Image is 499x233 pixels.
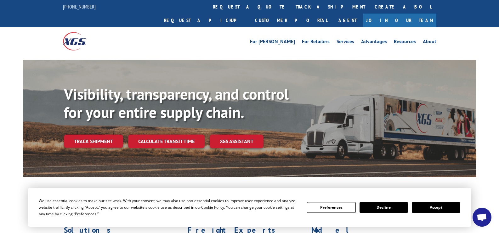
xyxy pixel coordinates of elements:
[302,39,330,46] a: For Retailers
[210,135,264,148] a: XGS ASSISTANT
[39,197,299,217] div: We use essential cookies to make our site work. With your consent, we may also use non-essential ...
[361,39,387,46] a: Advantages
[394,39,416,46] a: Resources
[250,14,332,27] a: Customer Portal
[412,202,460,213] button: Accept
[64,84,289,122] b: Visibility, transparency, and control for your entire supply chain.
[363,14,436,27] a: Join Our Team
[128,135,205,148] a: Calculate transit time
[201,205,224,210] span: Cookie Policy
[250,39,295,46] a: For [PERSON_NAME]
[337,39,354,46] a: Services
[63,3,96,10] a: [PHONE_NUMBER]
[64,135,123,148] a: Track shipment
[332,14,363,27] a: Agent
[159,14,250,27] a: Request a pickup
[360,202,408,213] button: Decline
[307,202,355,213] button: Preferences
[473,208,491,227] div: Open chat
[423,39,436,46] a: About
[75,211,96,217] span: Preferences
[28,188,471,227] div: Cookie Consent Prompt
